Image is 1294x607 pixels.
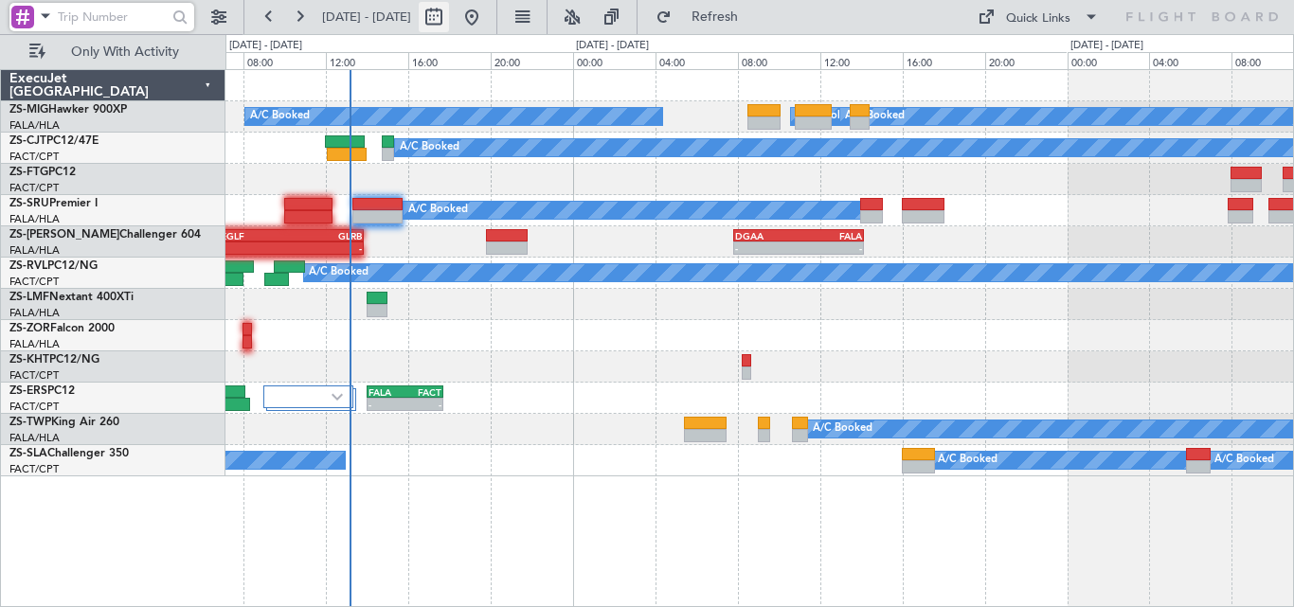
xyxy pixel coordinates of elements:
span: ZS-ERS [9,385,47,397]
button: Quick Links [968,2,1108,32]
div: 12:00 [326,52,408,69]
a: FALA/HLA [9,212,60,226]
div: A/C Booked [813,415,872,443]
div: A/C Booked [408,196,468,224]
div: - [221,242,291,254]
a: FALA/HLA [9,337,60,351]
div: FALA [368,386,405,398]
span: ZS-SLA [9,448,47,459]
div: 04:00 [1149,52,1231,69]
div: DGAA [735,230,799,241]
div: 16:00 [408,52,491,69]
a: FACT/CPT [9,368,59,383]
a: ZS-SRUPremier I [9,198,98,209]
a: ZS-KHTPC12/NG [9,354,99,366]
a: ZS-[PERSON_NAME]Challenger 604 [9,229,201,241]
div: 08:00 [243,52,326,69]
span: ZS-ZOR [9,323,50,334]
input: Trip Number [58,3,167,31]
img: arrow-gray.svg [332,393,343,401]
span: ZS-MIG [9,104,48,116]
a: ZS-ERSPC12 [9,385,75,397]
div: [DATE] - [DATE] [576,38,649,54]
div: - [799,242,862,254]
span: ZS-KHT [9,354,49,366]
div: 00:00 [573,52,656,69]
span: ZS-SRU [9,198,49,209]
a: ZS-SLAChallenger 350 [9,448,129,459]
a: FALA/HLA [9,431,60,445]
a: ZS-CJTPC12/47E [9,135,99,147]
a: FACT/CPT [9,150,59,164]
span: ZS-CJT [9,135,46,147]
div: - [404,399,441,410]
div: A/C Booked [938,446,997,474]
div: EGLF [221,230,291,241]
div: A/C Booked [1214,446,1274,474]
div: 20:00 [985,52,1068,69]
div: - [368,399,405,410]
span: [DATE] - [DATE] [322,9,411,26]
a: ZS-ZORFalcon 2000 [9,323,115,334]
div: 12:00 [820,52,903,69]
a: ZS-TWPKing Air 260 [9,417,119,428]
div: 20:00 [491,52,573,69]
a: ZS-RVLPC12/NG [9,260,98,272]
a: FACT/CPT [9,462,59,476]
div: A/C Booked [250,102,310,131]
a: FALA/HLA [9,243,60,258]
div: 04:00 [656,52,738,69]
a: FACT/CPT [9,181,59,195]
div: 08:00 [738,52,820,69]
div: - [291,242,361,254]
div: GLRB [291,230,361,241]
span: ZS-FTG [9,167,48,178]
div: A/C Booked [309,259,368,287]
div: 16:00 [903,52,985,69]
div: Quick Links [1006,9,1070,28]
div: [DATE] - [DATE] [1070,38,1143,54]
a: ZS-LMFNextant 400XTi [9,292,134,303]
div: A/C Booked [400,134,459,162]
span: Only With Activity [49,45,200,59]
div: - [735,242,799,254]
div: FALA [799,230,862,241]
a: FACT/CPT [9,400,59,414]
span: ZS-RVL [9,260,47,272]
div: 00:00 [1068,52,1150,69]
div: FACT [404,386,441,398]
a: ZS-MIGHawker 900XP [9,104,127,116]
div: A/C Booked [845,102,905,131]
button: Only With Activity [21,37,206,67]
span: Refresh [675,10,755,24]
a: ZS-FTGPC12 [9,167,76,178]
button: Refresh [647,2,761,32]
div: [DATE] - [DATE] [229,38,302,54]
span: ZS-LMF [9,292,49,303]
span: ZS-TWP [9,417,51,428]
span: ZS-[PERSON_NAME] [9,229,119,241]
a: FACT/CPT [9,275,59,289]
a: FALA/HLA [9,118,60,133]
a: FALA/HLA [9,306,60,320]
